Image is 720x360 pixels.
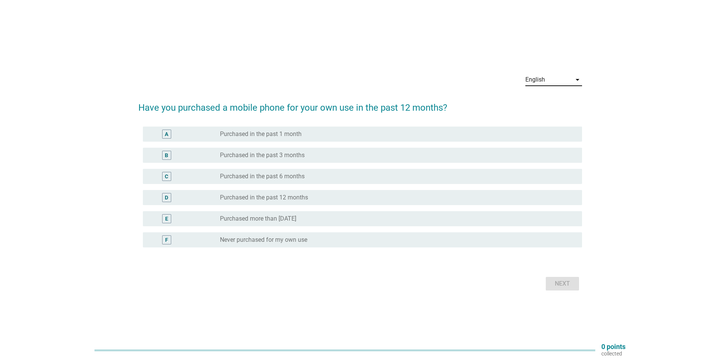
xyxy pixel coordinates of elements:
div: English [525,76,545,83]
div: E [165,215,168,222]
label: Purchased in the past 1 month [220,130,302,138]
label: Purchased in the past 3 months [220,151,305,159]
p: collected [601,350,626,357]
div: C [165,172,168,180]
label: Purchased in the past 6 months [220,173,305,180]
div: F [165,236,168,244]
div: D [165,193,168,201]
label: Never purchased for my own use [220,236,307,244]
div: A [165,130,168,138]
p: 0 points [601,343,626,350]
label: Purchased in the past 12 months [220,194,308,201]
label: Purchased more than [DATE] [220,215,296,222]
i: arrow_drop_down [573,75,582,84]
h2: Have you purchased a mobile phone for your own use in the past 12 months? [138,93,582,114]
div: B [165,151,168,159]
